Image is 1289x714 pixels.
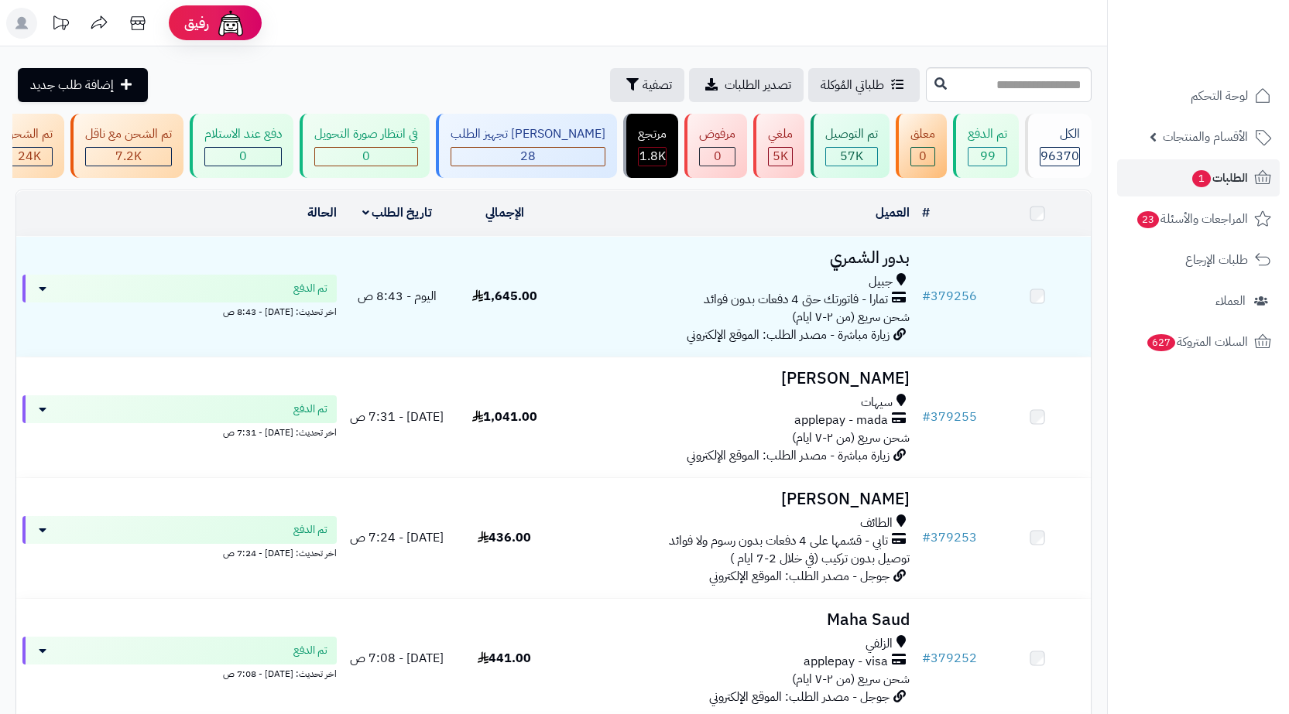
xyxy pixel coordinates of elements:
[1192,170,1211,187] span: 1
[358,287,437,306] span: اليوم - 8:43 ص
[922,287,931,306] span: #
[1191,85,1248,107] span: لوحة التحكم
[1040,125,1080,143] div: الكل
[1136,208,1248,230] span: المراجعات والأسئلة
[911,148,934,166] div: 0
[314,125,418,143] div: في انتظار صورة التحويل
[681,114,750,178] a: مرفوض 0
[30,76,114,94] span: إضافة طلب جديد
[6,148,52,166] div: 24018
[362,147,370,166] span: 0
[22,544,337,560] div: اخر تحديث: [DATE] - 7:24 ص
[478,649,531,668] span: 441.00
[41,8,80,43] a: تحديثات المنصة
[922,287,977,306] a: #379256
[922,203,930,222] a: #
[639,147,666,166] span: 1.8K
[205,148,281,166] div: 0
[804,653,888,671] span: applepay - visa
[1215,290,1246,312] span: العملاء
[792,429,910,447] span: شحن سريع (من ٢-٧ ايام)
[876,203,910,222] a: العميل
[293,401,327,417] span: تم الدفع
[922,528,931,547] span: #
[922,408,977,426] a: #379255
[350,528,444,547] span: [DATE] - 7:24 ص
[297,114,433,178] a: في انتظار صورة التحويل 0
[893,114,950,178] a: معلق 0
[910,125,935,143] div: معلق
[620,114,681,178] a: مرتجع 1.8K
[689,68,804,102] a: تصدير الطلبات
[825,125,878,143] div: تم التوصيل
[1117,159,1280,196] a: الطلبات1
[687,446,890,465] span: زيارة مباشرة - مصدر الطلب: الموقع الإلكتروني
[639,148,666,166] div: 1838
[86,148,171,166] div: 7222
[18,147,41,166] span: 24K
[1184,39,1274,71] img: logo-2.png
[922,528,977,547] a: #379253
[350,408,444,426] span: [DATE] - 7:31 ص
[350,649,444,668] span: [DATE] - 7:08 ص
[1146,331,1248,353] span: السلات المتروكة
[1137,211,1159,228] span: 23
[638,125,667,143] div: مرتجع
[451,148,605,166] div: 28
[1185,249,1248,271] span: طلبات الإرجاع
[18,68,148,102] a: إضافة طلب جديد
[1117,323,1280,360] a: السلات المتروكة627
[704,291,888,309] span: تمارا - فاتورتك حتى 4 دفعات بدون فوائد
[922,408,931,426] span: #
[709,567,890,586] span: جوجل - مصدر الطلب: الموقع الإلكتروني
[1117,241,1280,278] a: طلبات الإرجاع
[725,76,791,94] span: تصدير الطلبات
[750,114,807,178] a: ملغي 5K
[67,114,187,178] a: تم الشحن مع ناقل 7.2K
[714,147,722,166] span: 0
[564,490,910,508] h3: [PERSON_NAME]
[472,408,537,426] span: 1,041.00
[293,281,327,296] span: تم الدفع
[669,532,888,550] span: تابي - قسّمها على 4 دفعات بدون رسوم ولا فوائد
[22,664,337,681] div: اخر تحديث: [DATE] - 7:08 ص
[187,114,297,178] a: دفع عند الاستلام 0
[22,302,337,319] div: اخر تحديث: [DATE] - 8:43 ص
[643,76,672,94] span: تصفية
[950,114,1022,178] a: تم الدفع 99
[792,308,910,326] span: شحن سريع (من ٢-٧ ايام)
[520,147,536,166] span: 28
[1040,147,1079,166] span: 96370
[768,125,793,143] div: ملغي
[564,611,910,629] h3: Maha Saud
[362,203,433,222] a: تاريخ الطلب
[1117,77,1280,114] a: لوحة التحكم
[1191,167,1248,189] span: الطلبات
[5,125,53,143] div: تم الشحن
[610,68,684,102] button: تصفية
[687,326,890,344] span: زيارة مباشرة - مصدر الطلب: الموقع الإلكتروني
[115,147,142,166] span: 7.2K
[1117,282,1280,319] a: العملاء
[315,148,417,166] div: 0
[730,549,910,568] span: توصيل بدون تركيب (في خلال 2-7 ايام )
[184,14,209,32] span: رفيق
[433,114,620,178] a: [PERSON_NAME] تجهيز الطلب 28
[1163,126,1248,148] span: الأقسام والمنتجات
[1022,114,1095,178] a: الكل96370
[699,125,735,143] div: مرفوض
[866,635,893,653] span: الزلفي
[293,522,327,538] span: تم الدفع
[564,370,910,388] h3: [PERSON_NAME]
[840,147,863,166] span: 57K
[478,528,531,547] span: 436.00
[564,249,910,267] h3: بدور الشمري
[773,147,788,166] span: 5K
[293,643,327,658] span: تم الدفع
[919,147,927,166] span: 0
[821,76,884,94] span: طلباتي المُوكلة
[968,148,1006,166] div: 99
[204,125,282,143] div: دفع عند الاستلام
[826,148,877,166] div: 57009
[451,125,605,143] div: [PERSON_NAME] تجهيز الطلب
